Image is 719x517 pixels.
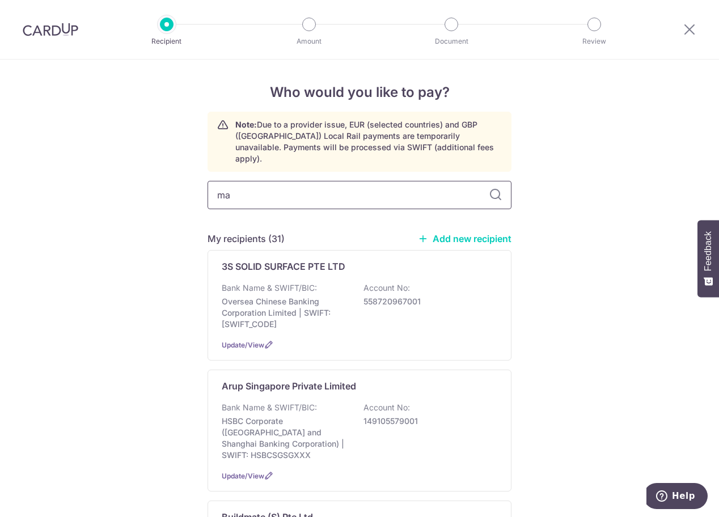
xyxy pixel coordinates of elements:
p: Bank Name & SWIFT/BIC: [222,282,317,294]
button: Feedback - Show survey [697,220,719,297]
p: Account No: [363,282,410,294]
p: HSBC Corporate ([GEOGRAPHIC_DATA] and Shanghai Banking Corporation) | SWIFT: HSBCSGSGXXX [222,416,349,461]
p: 3S SOLID SURFACE PTE LTD [222,260,345,273]
p: Amount [267,36,351,47]
a: Update/View [222,472,264,480]
a: Update/View [222,341,264,349]
img: CardUp [23,23,78,36]
p: Oversea Chinese Banking Corporation Limited | SWIFT: [SWIFT_CODE] [222,296,349,330]
p: Review [552,36,636,47]
p: Due to a provider issue, EUR (selected countries) and GBP ([GEOGRAPHIC_DATA]) Local Rail payments... [235,119,502,164]
input: Search for any recipient here [208,181,511,209]
p: Arup Singapore Private Limited [222,379,356,393]
span: Feedback [703,231,713,271]
p: Recipient [125,36,209,47]
iframe: Opens a widget where you can find more information [646,483,708,511]
strong: Note: [235,120,257,129]
p: 558720967001 [363,296,490,307]
h5: My recipients (31) [208,232,285,245]
p: Account No: [363,402,410,413]
a: Add new recipient [418,233,511,244]
p: Document [409,36,493,47]
p: Bank Name & SWIFT/BIC: [222,402,317,413]
p: 149105579001 [363,416,490,427]
h4: Who would you like to pay? [208,82,511,103]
